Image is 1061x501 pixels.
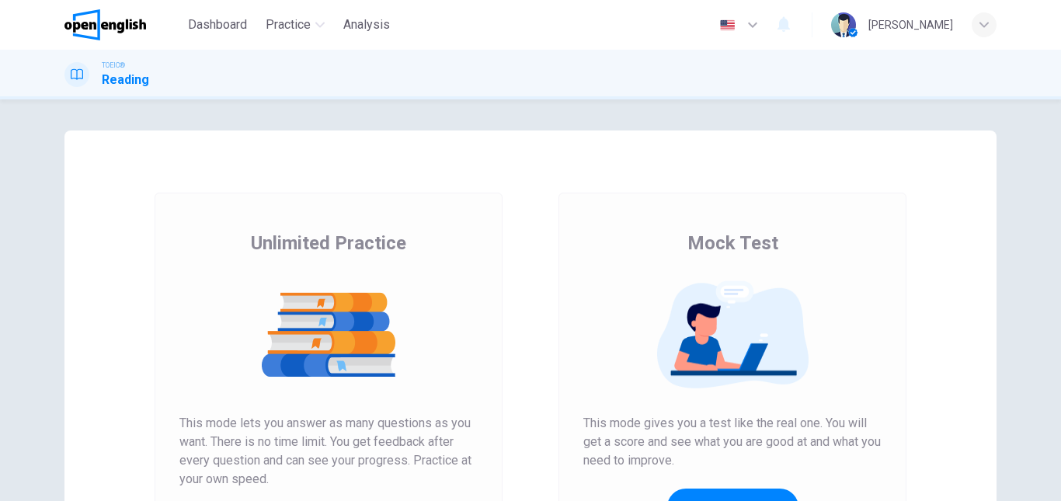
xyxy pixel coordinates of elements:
span: Dashboard [188,16,247,34]
span: Analysis [343,16,390,34]
span: Practice [266,16,311,34]
img: Profile picture [831,12,856,37]
img: en [718,19,737,31]
span: Mock Test [687,231,778,256]
button: Dashboard [182,11,253,39]
span: This mode lets you answer as many questions as you want. There is no time limit. You get feedback... [179,414,478,489]
span: This mode gives you a test like the real one. You will get a score and see what you are good at a... [583,414,882,470]
a: OpenEnglish logo [64,9,182,40]
h1: Reading [102,71,149,89]
span: Unlimited Practice [251,231,406,256]
button: Practice [259,11,331,39]
button: Analysis [337,11,396,39]
div: [PERSON_NAME] [868,16,953,34]
span: TOEIC® [102,60,125,71]
img: OpenEnglish logo [64,9,146,40]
